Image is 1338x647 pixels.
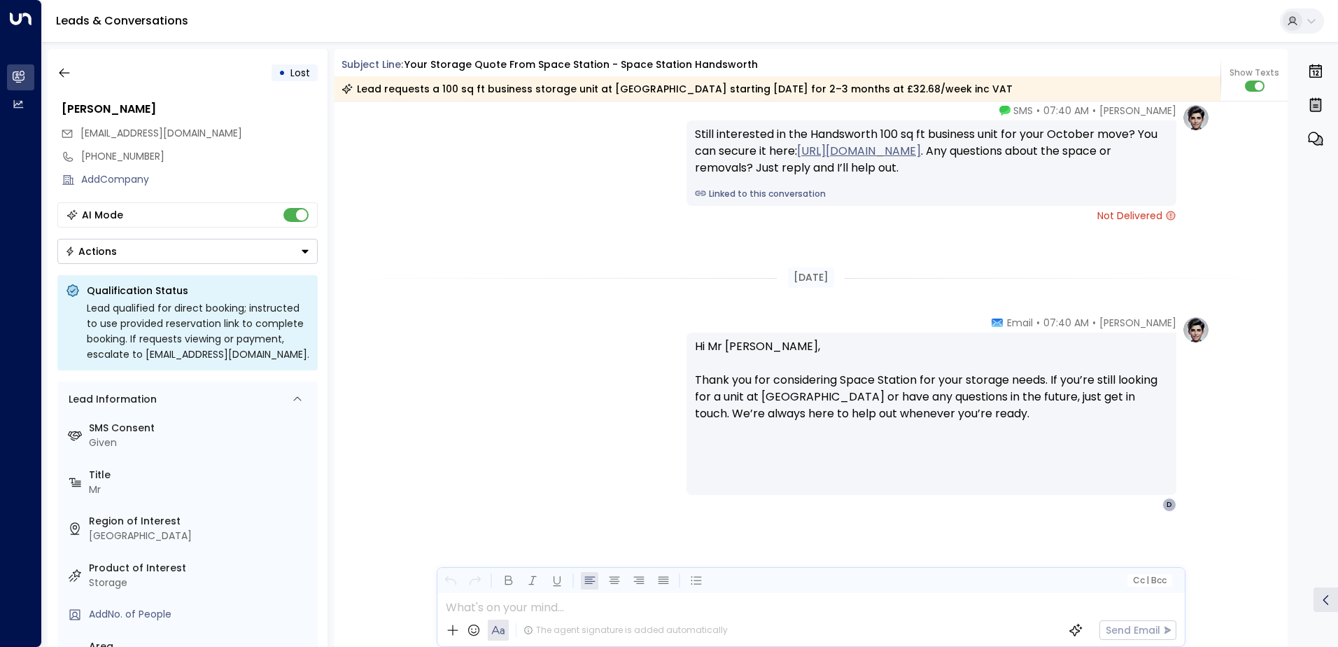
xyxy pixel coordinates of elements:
[1097,209,1176,223] span: Not Delivered
[87,284,309,298] p: Qualification Status
[57,239,318,264] div: Button group with a nested menu
[1099,104,1176,118] span: [PERSON_NAME]
[1092,316,1096,330] span: •
[89,561,312,576] label: Product of Interest
[57,239,318,264] button: Actions
[797,143,921,160] a: [URL][DOMAIN_NAME]
[788,267,834,288] div: [DATE]
[695,126,1168,176] div: Still interested in the Handsworth 100 sq ft business unit for your October move? You can secure ...
[81,149,318,164] div: [PHONE_NUMBER]
[89,514,312,529] label: Region of Interest
[1230,67,1279,79] span: Show Texts
[89,529,312,543] div: [GEOGRAPHIC_DATA]
[1092,104,1096,118] span: •
[89,576,312,590] div: Storage
[89,468,312,482] label: Title
[442,572,459,590] button: Undo
[87,300,309,362] div: Lead qualified for direct booking; instructed to use provided reservation link to complete bookin...
[1013,104,1033,118] span: SMS
[56,13,188,29] a: Leads & Conversations
[1127,574,1171,587] button: Cc|Bcc
[89,421,312,436] label: SMS Consent
[341,82,1013,96] div: Lead requests a 100 sq ft business storage unit at [GEOGRAPHIC_DATA] starting [DATE] for 2–3 mont...
[290,66,310,80] span: Lost
[523,624,728,636] div: The agent signature is added automatically
[695,188,1168,200] a: Linked to this conversation
[80,126,242,140] span: [EMAIL_ADDRESS][DOMAIN_NAME]
[1043,104,1089,118] span: 07:40 AM
[1182,316,1210,344] img: profile-logo.png
[65,245,117,258] div: Actions
[695,338,1168,439] p: Hi Mr [PERSON_NAME], Thank you for considering Space Station for your storage needs. If you’re st...
[1132,576,1166,585] span: Cc Bcc
[466,572,484,590] button: Redo
[404,57,758,72] div: Your storage quote from Space Station - Space Station Handsworth
[64,392,157,407] div: Lead Information
[80,126,242,141] span: dukpik@gmail.com
[1036,104,1040,118] span: •
[89,482,312,497] div: Mr
[1007,316,1033,330] span: Email
[89,436,312,450] div: Given
[341,57,403,71] span: Subject Line:
[82,208,123,222] div: AI Mode
[1043,316,1089,330] span: 07:40 AM
[1146,576,1149,585] span: |
[1162,498,1176,512] div: D
[279,60,286,85] div: •
[62,101,318,118] div: [PERSON_NAME]
[1182,104,1210,132] img: profile-logo.png
[89,607,312,622] div: AddNo. of People
[1036,316,1040,330] span: •
[81,172,318,187] div: AddCompany
[1099,316,1176,330] span: [PERSON_NAME]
